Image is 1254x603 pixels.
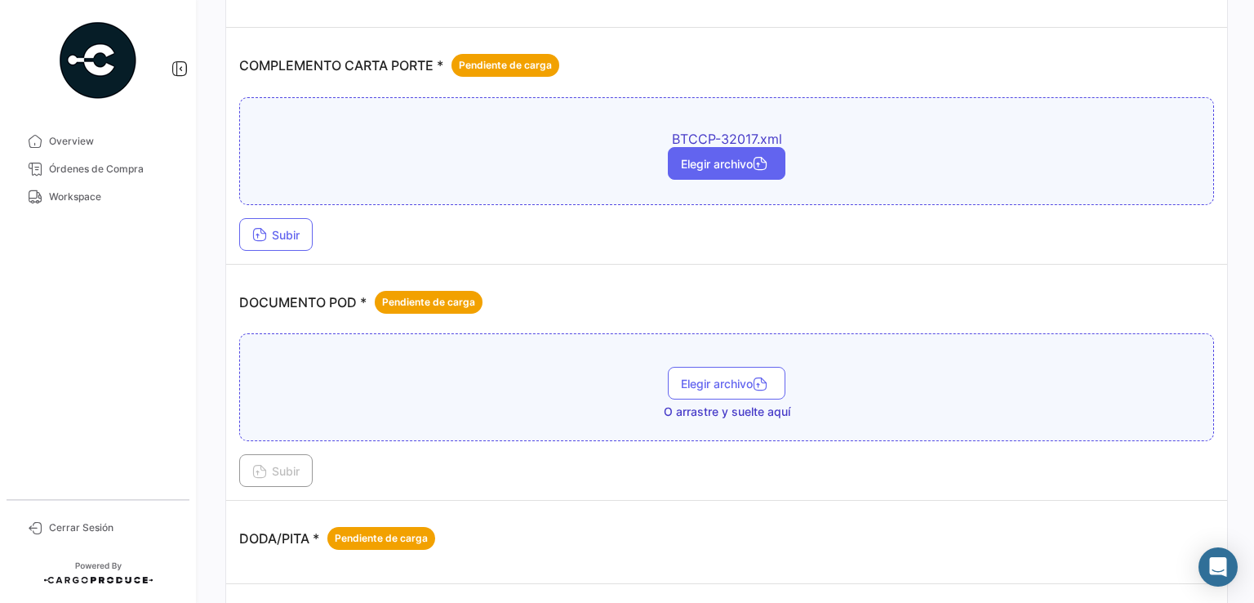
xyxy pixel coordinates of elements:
p: DODA/PITA * [239,527,435,550]
span: Elegir archivo [681,157,772,171]
p: DOCUMENTO POD * [239,291,482,314]
span: BTCCP-32017.xml [441,131,1012,147]
span: Subir [252,464,300,478]
a: Overview [13,127,183,155]
span: Cerrar Sesión [49,520,176,535]
span: Pendiente de carga [459,58,552,73]
button: Subir [239,454,313,487]
p: COMPLEMENTO CARTA PORTE * [239,54,559,77]
span: Elegir archivo [681,377,772,391]
button: Elegir archivo [668,367,785,400]
span: Pendiente de carga [382,295,475,310]
span: O arrastre y suelte aquí [664,404,790,420]
span: Órdenes de Compra [49,162,176,176]
span: Pendiente de carga [335,531,428,546]
span: Overview [49,134,176,149]
div: Abrir Intercom Messenger [1198,547,1238,587]
img: powered-by.png [57,20,139,101]
button: Elegir archivo [668,147,785,180]
button: Subir [239,218,313,251]
span: Subir [252,228,300,242]
a: Workspace [13,183,183,211]
a: Órdenes de Compra [13,155,183,183]
span: Workspace [49,190,176,204]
